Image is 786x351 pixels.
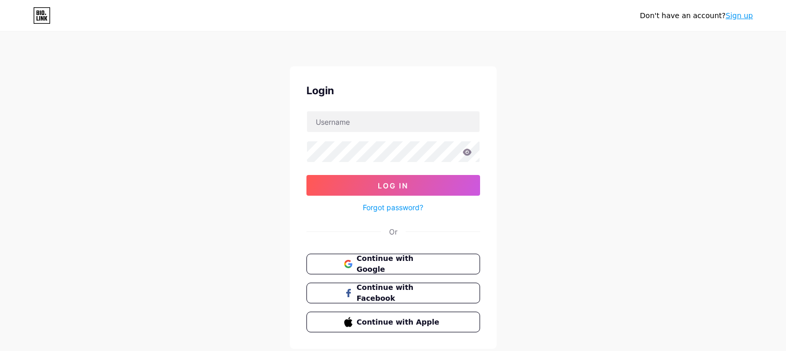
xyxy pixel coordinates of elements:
[357,317,442,328] span: Continue with Apple
[306,83,480,98] div: Login
[357,253,442,275] span: Continue with Google
[378,181,408,190] span: Log In
[363,202,423,213] a: Forgot password?
[726,11,753,20] a: Sign up
[306,312,480,332] button: Continue with Apple
[306,175,480,196] button: Log In
[307,111,480,132] input: Username
[640,10,753,21] div: Don't have an account?
[389,226,397,237] div: Or
[306,254,480,274] button: Continue with Google
[306,283,480,303] button: Continue with Facebook
[357,282,442,304] span: Continue with Facebook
